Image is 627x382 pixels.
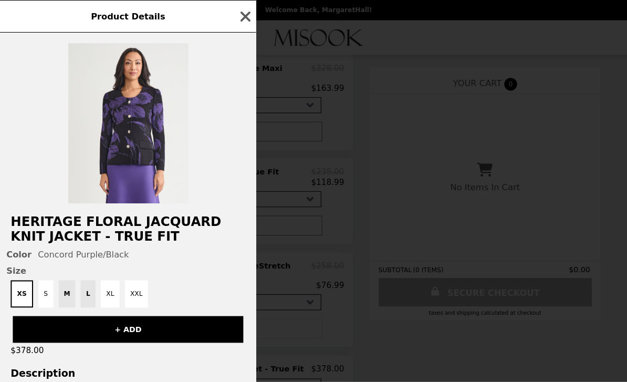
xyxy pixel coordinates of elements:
[6,245,31,255] span: Color
[89,11,162,21] span: Product Details
[67,43,185,200] img: Concord Purple/Black / XS
[38,276,53,303] button: S
[99,276,118,303] button: XL
[11,276,33,303] button: XS
[6,262,246,272] span: Size
[13,311,239,337] button: + ADD
[6,245,246,255] div: Concord Purple/Black
[123,276,145,303] button: XXL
